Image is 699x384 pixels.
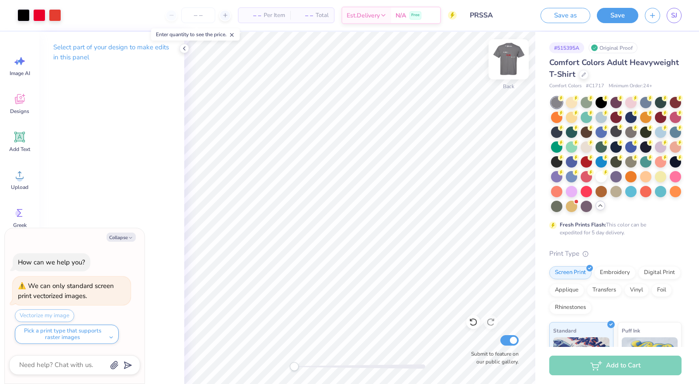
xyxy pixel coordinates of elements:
strong: Fresh Prints Flash: [560,221,606,228]
span: Puff Ink [622,326,640,335]
span: N/A [396,11,406,20]
div: Print Type [549,249,682,259]
img: Standard [553,337,609,381]
label: Submit to feature on our public gallery. [466,350,519,366]
span: Upload [11,184,28,191]
button: Save as [541,8,590,23]
div: Embroidery [594,266,636,279]
div: Accessibility label [290,362,299,371]
span: Comfort Colors Adult Heavyweight T-Shirt [549,57,679,79]
div: Screen Print [549,266,592,279]
span: Comfort Colors [549,82,582,90]
div: Enter quantity to see the price. [151,28,240,41]
div: This color can be expedited for 5 day delivery. [560,221,667,237]
a: SJ [667,8,682,23]
button: Save [597,8,638,23]
span: Image AI [10,70,30,77]
span: Minimum Order: 24 + [609,82,652,90]
div: Applique [549,284,584,297]
div: Back [503,82,514,90]
span: – – [296,11,313,20]
div: How can we help you? [18,258,85,267]
span: Add Text [9,146,30,153]
span: Standard [553,326,576,335]
div: Digital Print [638,266,681,279]
div: # 515395A [549,42,584,53]
div: Vinyl [624,284,649,297]
input: Untitled Design [463,7,527,24]
div: Original Proof [589,42,637,53]
button: Pick a print type that supports raster images [15,325,119,344]
img: Back [491,42,526,77]
img: Puff Ink [622,337,678,381]
p: Select part of your design to make edits in this panel [53,42,170,62]
span: Designs [10,108,29,115]
input: – – [181,7,215,23]
span: Total [316,11,329,20]
div: We can only standard screen print vectorized images. [18,281,114,300]
div: Foil [651,284,672,297]
span: # C1717 [586,82,604,90]
span: – – [244,11,261,20]
span: Free [411,12,420,18]
div: Transfers [587,284,622,297]
span: Per Item [264,11,285,20]
div: Rhinestones [549,301,592,314]
span: Est. Delivery [347,11,380,20]
span: SJ [671,10,677,21]
span: Greek [13,222,27,229]
button: Collapse [107,233,136,242]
